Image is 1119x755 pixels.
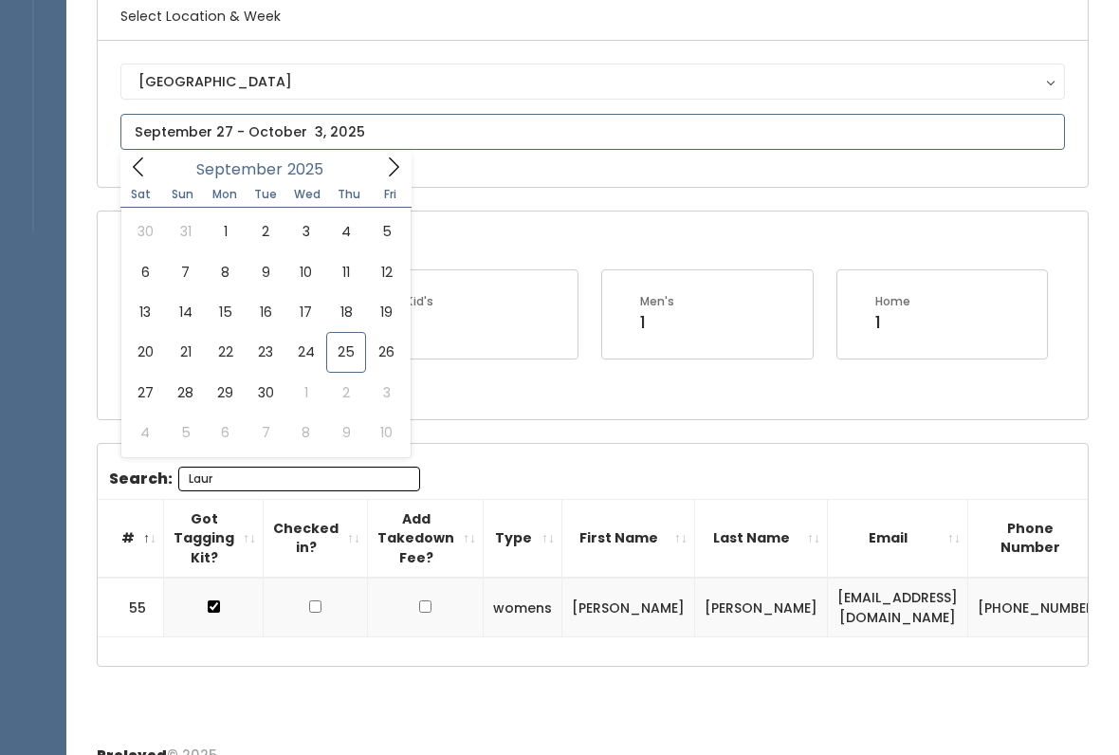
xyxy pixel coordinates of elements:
span: September [196,162,283,177]
input: September 27 - October 3, 2025 [120,114,1065,150]
span: September 28, 2025 [165,373,205,413]
span: September 30, 2025 [246,373,285,413]
span: September 4, 2025 [326,212,366,251]
span: September 21, 2025 [165,332,205,372]
span: Mon [204,189,246,200]
div: Kid's [406,293,433,310]
span: September 22, 2025 [206,332,246,372]
span: October 2, 2025 [326,373,366,413]
th: Type: activate to sort column ascending [484,499,562,578]
th: First Name: activate to sort column ascending [562,499,695,578]
span: October 6, 2025 [206,413,246,452]
td: [EMAIL_ADDRESS][DOMAIN_NAME] [828,578,968,637]
span: August 31, 2025 [165,212,205,251]
div: 1 [406,310,433,335]
span: September 18, 2025 [326,292,366,332]
td: [PERSON_NAME] [562,578,695,637]
div: Men's [640,293,674,310]
span: September 12, 2025 [366,252,406,292]
span: October 10, 2025 [366,413,406,452]
span: August 30, 2025 [125,212,165,251]
span: September 23, 2025 [246,332,285,372]
span: September 9, 2025 [246,252,285,292]
span: September 16, 2025 [246,292,285,332]
label: Search: [109,467,420,491]
span: September 19, 2025 [366,292,406,332]
th: Checked in?: activate to sort column ascending [264,499,368,578]
span: October 7, 2025 [246,413,285,452]
span: September 8, 2025 [206,252,246,292]
span: September 7, 2025 [165,252,205,292]
div: [GEOGRAPHIC_DATA] [138,71,1047,92]
span: September 26, 2025 [366,332,406,372]
th: #: activate to sort column descending [98,499,164,578]
th: Add Takedown Fee?: activate to sort column ascending [368,499,484,578]
span: September 17, 2025 [286,292,326,332]
span: Wed [286,189,328,200]
span: October 1, 2025 [286,373,326,413]
td: 55 [98,578,164,637]
span: Sun [162,189,204,200]
span: September 24, 2025 [286,332,326,372]
span: September 10, 2025 [286,252,326,292]
span: September 14, 2025 [165,292,205,332]
th: Phone Number: activate to sort column ascending [968,499,1111,578]
span: September 29, 2025 [206,373,246,413]
button: [GEOGRAPHIC_DATA] [120,64,1065,100]
span: Fri [370,189,412,200]
input: Year [283,157,339,181]
td: [PHONE_NUMBER] [968,578,1111,637]
span: September 3, 2025 [286,212,326,251]
div: 1 [640,310,674,335]
span: October 4, 2025 [125,413,165,452]
td: womens [484,578,562,637]
input: Search: [178,467,420,491]
span: September 11, 2025 [326,252,366,292]
span: October 8, 2025 [286,413,326,452]
th: Email: activate to sort column ascending [828,499,968,578]
span: September 25, 2025 [326,332,366,372]
span: September 2, 2025 [246,212,285,251]
span: September 15, 2025 [206,292,246,332]
span: September 13, 2025 [125,292,165,332]
th: Last Name: activate to sort column ascending [695,499,828,578]
span: Thu [328,189,370,200]
span: September 1, 2025 [206,212,246,251]
span: September 5, 2025 [366,212,406,251]
span: October 3, 2025 [366,373,406,413]
span: September 27, 2025 [125,373,165,413]
span: October 5, 2025 [165,413,205,452]
div: Home [875,293,910,310]
div: 1 [875,310,910,335]
td: [PERSON_NAME] [695,578,828,637]
span: Sat [120,189,162,200]
span: September 6, 2025 [125,252,165,292]
span: September 20, 2025 [125,332,165,372]
th: Got Tagging Kit?: activate to sort column ascending [164,499,264,578]
span: October 9, 2025 [326,413,366,452]
span: Tue [245,189,286,200]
